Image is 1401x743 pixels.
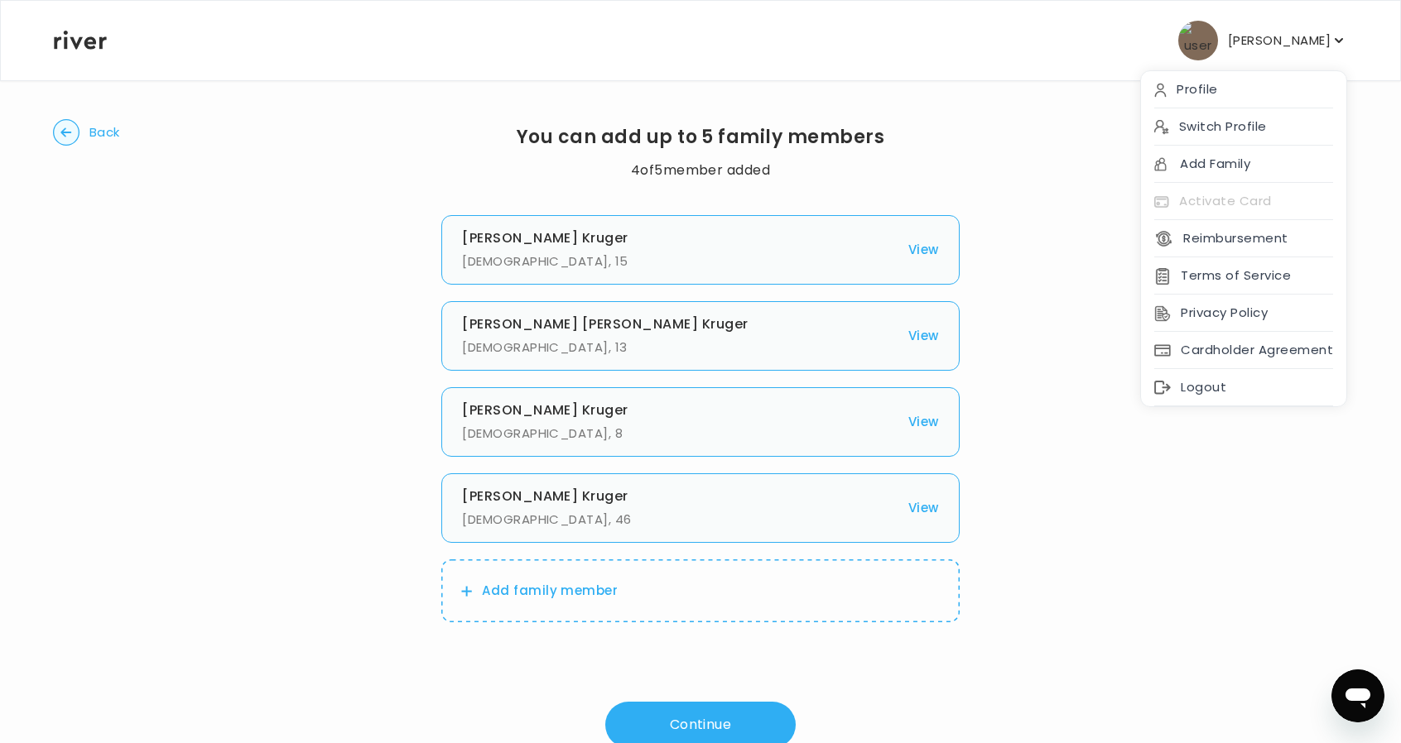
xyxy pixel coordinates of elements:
[89,121,120,144] span: Back
[482,579,618,602] p: Add family member
[462,508,898,531] p: [DEMOGRAPHIC_DATA] , 46
[462,485,898,508] h3: [PERSON_NAME] Kruger
[53,126,1348,149] h2: You can add up to 5 family members
[1331,669,1384,722] iframe: Button to launch messaging window
[462,399,898,422] h3: [PERSON_NAME] Kruger
[1154,227,1288,250] button: Reimbursement
[441,559,960,622] button: Add family member
[462,313,898,336] h3: [PERSON_NAME] [PERSON_NAME] Kruger
[53,119,120,146] button: Back
[53,159,1348,182] p: 4 of 5 member added
[1141,183,1346,220] div: Activate Card
[1178,21,1218,60] img: user avatar
[1228,29,1331,52] p: [PERSON_NAME]
[462,250,898,273] p: [DEMOGRAPHIC_DATA] , 15
[1141,369,1346,406] div: Logout
[1141,146,1346,183] div: Add Family
[908,496,939,520] button: View
[1141,295,1346,332] div: Privacy Policy
[1141,71,1346,108] div: Profile
[462,422,898,445] p: [DEMOGRAPHIC_DATA] , 8
[908,324,939,348] button: View
[462,336,898,359] p: [DEMOGRAPHIC_DATA] , 13
[1141,332,1346,369] div: Cardholder Agreement
[1178,21,1347,60] button: user avatar[PERSON_NAME]
[1141,257,1346,295] div: Terms of Service
[1141,108,1346,146] div: Switch Profile
[908,238,939,261] button: View
[908,410,939,434] button: View
[462,227,898,250] h3: [PERSON_NAME] Kruger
